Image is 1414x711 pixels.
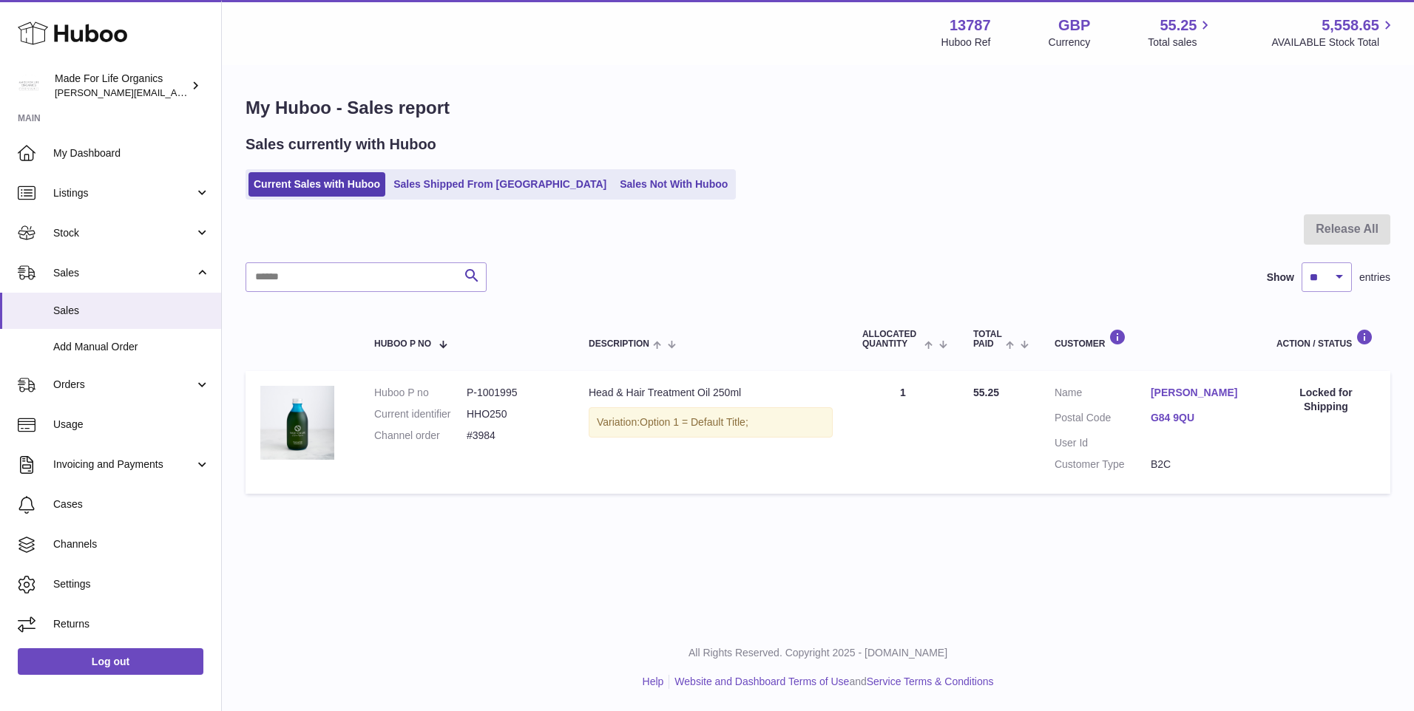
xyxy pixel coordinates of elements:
[862,330,921,349] span: ALLOCATED Quantity
[1359,271,1390,285] span: entries
[53,304,210,318] span: Sales
[53,340,210,354] span: Add Manual Order
[1055,457,1151,472] dt: Customer Type
[18,75,40,97] img: geoff.winwood@madeforlifeorganics.com
[374,407,467,421] dt: Current identifier
[973,387,999,398] span: 55.25
[615,172,733,197] a: Sales Not With Huboo
[1055,329,1247,349] div: Customer
[1276,329,1376,349] div: Action / Status
[1151,457,1247,472] dd: B2C
[848,371,958,494] td: 1
[248,172,385,197] a: Current Sales with Huboo
[374,339,431,349] span: Huboo P no
[1151,411,1247,425] a: G84 9QU
[467,429,559,443] dd: #3984
[53,146,210,160] span: My Dashboard
[467,386,559,400] dd: P-1001995
[973,330,1002,349] span: Total paid
[1271,16,1396,50] a: 5,558.65 AVAILABLE Stock Total
[53,617,210,631] span: Returns
[53,537,210,551] span: Channels
[53,577,210,591] span: Settings
[388,172,612,197] a: Sales Shipped From [GEOGRAPHIC_DATA]
[643,676,664,687] a: Help
[53,497,210,511] span: Cases
[53,266,194,280] span: Sales
[1276,386,1376,414] div: Locked for Shipping
[589,386,833,400] div: Head & Hair Treatment Oil 250ml
[867,676,994,687] a: Service Terms & Conditions
[467,407,559,421] dd: HHO250
[950,16,991,35] strong: 13787
[53,226,194,240] span: Stock
[234,646,1402,660] p: All Rights Reserved. Copyright 2025 - [DOMAIN_NAME]
[1055,386,1151,404] dt: Name
[374,429,467,443] dt: Channel order
[589,339,649,349] span: Description
[1151,386,1247,400] a: [PERSON_NAME]
[246,96,1390,120] h1: My Huboo - Sales report
[53,418,210,432] span: Usage
[1267,271,1294,285] label: Show
[53,186,194,200] span: Listings
[1055,411,1151,429] dt: Postal Code
[589,407,833,438] div: Variation:
[1322,16,1379,35] span: 5,558.65
[53,457,194,472] span: Invoicing and Payments
[1160,16,1197,35] span: 55.25
[374,386,467,400] dt: Huboo P no
[53,378,194,392] span: Orders
[1049,35,1091,50] div: Currency
[246,135,436,154] h2: Sales currently with Huboo
[1058,16,1090,35] strong: GBP
[18,648,203,675] a: Log out
[941,35,991,50] div: Huboo Ref
[55,72,188,100] div: Made For Life Organics
[1271,35,1396,50] span: AVAILABLE Stock Total
[55,86,376,98] span: [PERSON_NAME][EMAIL_ADDRESS][PERSON_NAME][DOMAIN_NAME]
[1055,436,1151,450] dt: User Id
[1148,35,1214,50] span: Total sales
[1148,16,1214,50] a: 55.25 Total sales
[640,416,748,428] span: Option 1 = Default Title;
[674,676,849,687] a: Website and Dashboard Terms of Use
[669,675,993,689] li: and
[260,386,334,460] img: head-_-hair-treatment-oil-250ml-hho250-1.jpg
